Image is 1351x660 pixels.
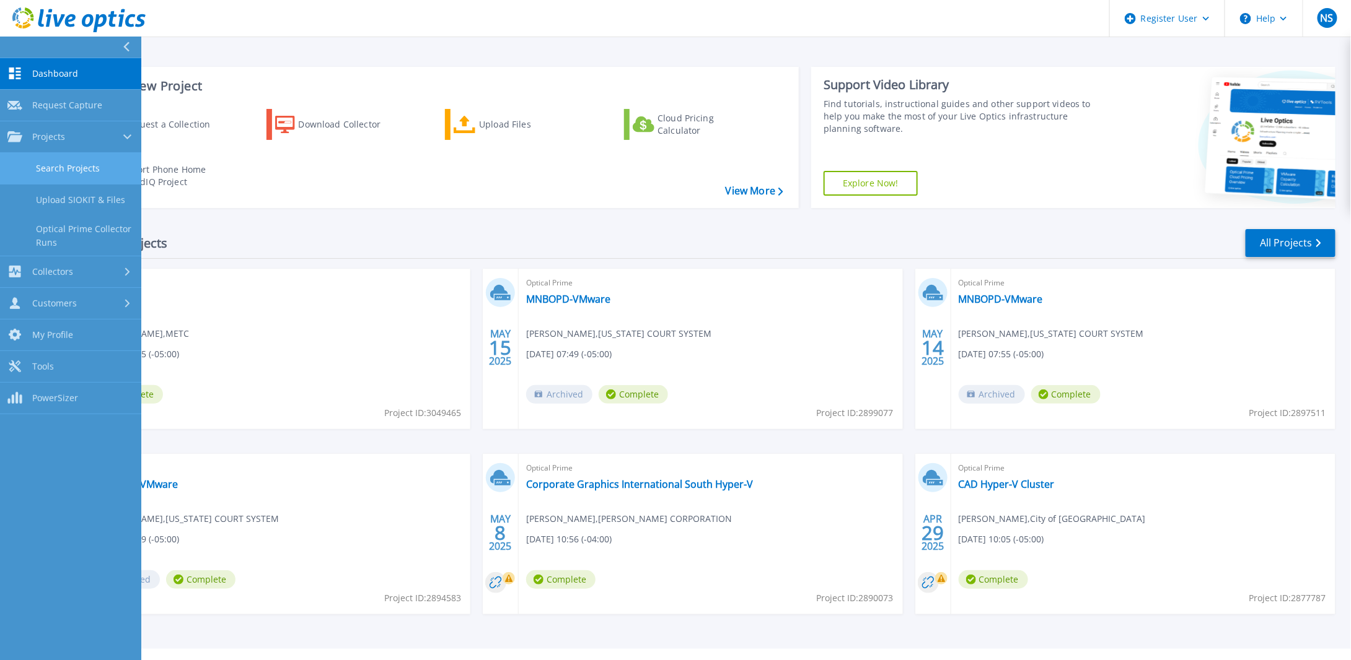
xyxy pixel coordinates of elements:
[488,325,512,370] div: MAY 2025
[526,461,896,475] span: Optical Prime
[32,68,78,79] span: Dashboard
[1249,406,1326,420] span: Project ID: 2897511
[489,342,511,353] span: 15
[599,385,668,404] span: Complete
[959,461,1328,475] span: Optical Prime
[922,528,944,538] span: 29
[1249,591,1326,605] span: Project ID: 2877787
[32,131,65,142] span: Projects
[959,512,1146,526] span: [PERSON_NAME] , City of [GEOGRAPHIC_DATA]
[921,325,944,370] div: MAY 2025
[959,293,1043,305] a: MNBOPD-VMware
[445,109,583,140] a: Upload Files
[922,342,944,353] span: 14
[488,510,512,555] div: MAY 2025
[166,570,235,589] span: Complete
[32,100,102,111] span: Request Capture
[266,109,405,140] a: Download Collector
[824,98,1093,135] div: Find tutorials, instructional guides and other support videos to help you make the most of your L...
[32,298,77,309] span: Customers
[32,266,73,277] span: Collectors
[94,512,279,526] span: [PERSON_NAME] , [US_STATE] COURT SYSTEM
[526,347,612,361] span: [DATE] 07:49 (-05:00)
[526,570,596,589] span: Complete
[959,570,1028,589] span: Complete
[94,461,463,475] span: Optical Prime
[959,327,1144,341] span: [PERSON_NAME] , [US_STATE] COURT SYSTEM
[299,112,398,137] div: Download Collector
[479,112,578,137] div: Upload Files
[1246,229,1336,257] a: All Projects
[32,361,54,372] span: Tools
[959,276,1328,290] span: Optical Prime
[824,171,918,196] a: Explore Now!
[726,185,783,197] a: View More
[824,77,1093,93] div: Support Video Library
[495,528,506,538] span: 8
[959,532,1044,546] span: [DATE] 10:05 (-05:00)
[32,393,78,404] span: PowerSizer
[384,406,461,420] span: Project ID: 3049465
[121,163,218,188] div: Import Phone Home CloudIQ Project
[959,347,1044,361] span: [DATE] 07:55 (-05:00)
[526,512,732,526] span: [PERSON_NAME] , [PERSON_NAME] CORPORATION
[959,478,1055,490] a: CAD Hyper-V Cluster
[658,112,757,137] div: Cloud Pricing Calculator
[526,327,711,341] span: [PERSON_NAME] , [US_STATE] COURT SYSTEM
[817,406,894,420] span: Project ID: 2899077
[1321,13,1334,23] span: NS
[959,385,1025,404] span: Archived
[526,532,612,546] span: [DATE] 10:56 (-04:00)
[921,510,944,555] div: APR 2025
[88,109,226,140] a: Request a Collection
[526,276,896,290] span: Optical Prime
[624,109,762,140] a: Cloud Pricing Calculator
[1031,385,1101,404] span: Complete
[94,276,463,290] span: Optical Prime
[817,591,894,605] span: Project ID: 2890073
[526,385,592,404] span: Archived
[32,329,73,341] span: My Profile
[526,293,610,305] a: MNBOPD-VMware
[526,478,753,490] a: Corporate Graphics International South Hyper-V
[88,79,783,93] h3: Start a New Project
[123,112,222,137] div: Request a Collection
[384,591,461,605] span: Project ID: 2894583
